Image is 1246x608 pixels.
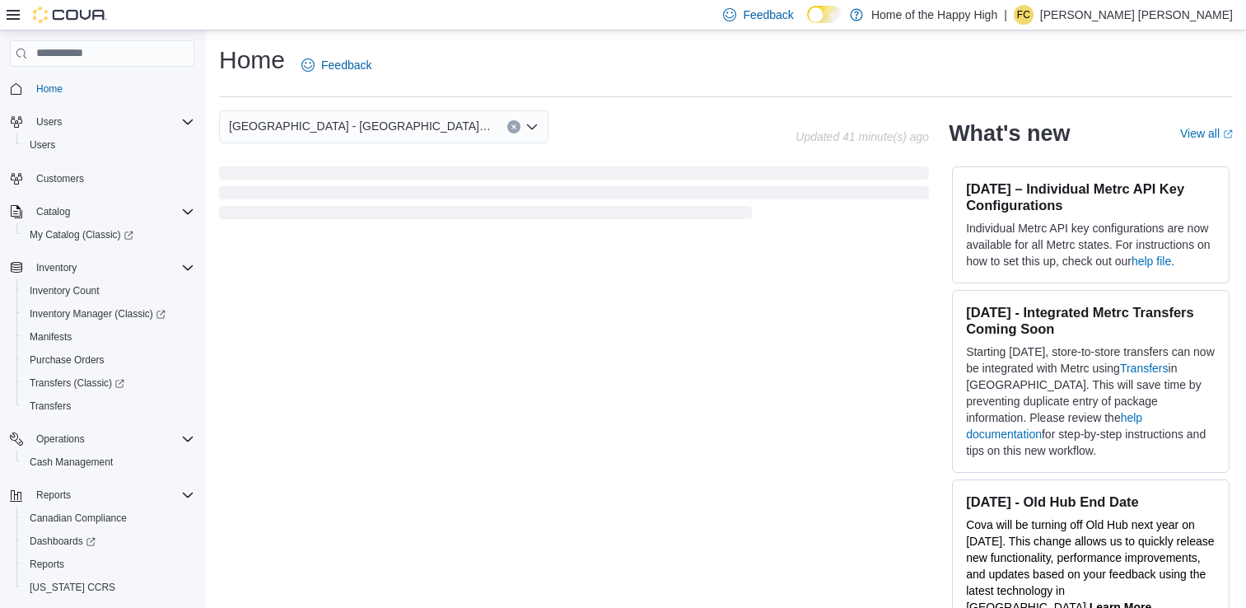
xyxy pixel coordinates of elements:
[966,180,1216,213] h3: [DATE] – Individual Metrc API Key Configurations
[30,429,194,449] span: Operations
[16,348,201,372] button: Purchase Orders
[23,578,194,597] span: Washington CCRS
[1180,127,1233,140] a: View allExternal link
[23,531,194,551] span: Dashboards
[3,166,201,190] button: Customers
[23,281,194,301] span: Inventory Count
[23,396,194,416] span: Transfers
[16,451,201,474] button: Cash Management
[16,530,201,553] a: Dashboards
[3,256,201,279] button: Inventory
[30,169,91,189] a: Customers
[36,82,63,96] span: Home
[30,400,71,413] span: Transfers
[229,116,491,136] span: [GEOGRAPHIC_DATA] - [GEOGRAPHIC_DATA] - Pop's Cannabis
[30,330,72,344] span: Manifests
[30,353,105,367] span: Purchase Orders
[30,228,133,241] span: My Catalog (Classic)
[30,112,194,132] span: Users
[321,57,371,73] span: Feedback
[966,304,1216,337] h3: [DATE] - Integrated Metrc Transfers Coming Soon
[23,350,111,370] a: Purchase Orders
[30,535,96,548] span: Dashboards
[23,327,194,347] span: Manifests
[966,344,1216,459] p: Starting [DATE], store-to-store transfers can now be integrated with Metrc using in [GEOGRAPHIC_D...
[743,7,793,23] span: Feedback
[16,576,201,599] button: [US_STATE] CCRS
[30,558,64,571] span: Reports
[30,168,194,189] span: Customers
[30,429,91,449] button: Operations
[23,350,194,370] span: Purchase Orders
[23,554,194,574] span: Reports
[16,507,201,530] button: Canadian Compliance
[295,49,378,82] a: Feedback
[1132,255,1171,268] a: help file
[30,202,194,222] span: Catalog
[1040,5,1233,25] p: [PERSON_NAME] [PERSON_NAME]
[23,452,194,472] span: Cash Management
[3,484,201,507] button: Reports
[16,553,201,576] button: Reports
[525,120,539,133] button: Open list of options
[30,307,166,320] span: Inventory Manager (Classic)
[30,78,194,99] span: Home
[23,578,122,597] a: [US_STATE] CCRS
[1004,5,1007,25] p: |
[3,77,201,101] button: Home
[219,44,285,77] h1: Home
[966,220,1216,269] p: Individual Metrc API key configurations are now available for all Metrc states. For instructions ...
[23,531,102,551] a: Dashboards
[16,223,201,246] a: My Catalog (Classic)
[23,327,78,347] a: Manifests
[30,138,55,152] span: Users
[23,396,77,416] a: Transfers
[807,6,842,23] input: Dark Mode
[30,512,127,525] span: Canadian Compliance
[1017,5,1030,25] span: FC
[23,304,194,324] span: Inventory Manager (Classic)
[36,115,62,129] span: Users
[33,7,107,23] img: Cova
[3,428,201,451] button: Operations
[36,433,85,446] span: Operations
[23,508,194,528] span: Canadian Compliance
[30,456,113,469] span: Cash Management
[36,205,70,218] span: Catalog
[23,135,194,155] span: Users
[3,110,201,133] button: Users
[16,279,201,302] button: Inventory Count
[949,120,1070,147] h2: What's new
[30,112,68,132] button: Users
[23,373,194,393] span: Transfers (Classic)
[3,200,201,223] button: Catalog
[30,79,69,99] a: Home
[30,376,124,390] span: Transfers (Classic)
[796,130,929,143] p: Updated 41 minute(s) ago
[36,172,84,185] span: Customers
[23,225,194,245] span: My Catalog (Classic)
[30,581,115,594] span: [US_STATE] CCRS
[23,554,71,574] a: Reports
[807,23,808,24] span: Dark Mode
[30,284,100,297] span: Inventory Count
[966,493,1216,510] h3: [DATE] - Old Hub End Date
[16,325,201,348] button: Manifests
[23,452,119,472] a: Cash Management
[16,302,201,325] a: Inventory Manager (Classic)
[219,170,929,222] span: Loading
[23,304,172,324] a: Inventory Manager (Classic)
[1223,129,1233,139] svg: External link
[23,135,62,155] a: Users
[23,373,131,393] a: Transfers (Classic)
[966,411,1142,441] a: help documentation
[16,372,201,395] a: Transfers (Classic)
[1014,5,1034,25] div: Fraser Chisholm
[36,489,71,502] span: Reports
[30,258,194,278] span: Inventory
[30,485,194,505] span: Reports
[23,281,106,301] a: Inventory Count
[871,5,997,25] p: Home of the Happy High
[507,120,520,133] button: Clear input
[30,258,83,278] button: Inventory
